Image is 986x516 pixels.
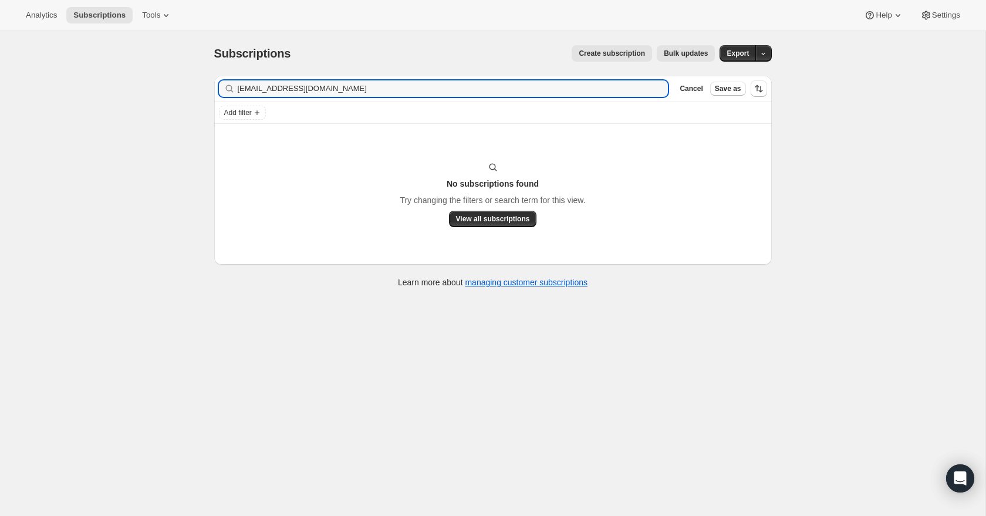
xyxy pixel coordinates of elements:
span: Settings [932,11,960,20]
span: Bulk updates [664,49,708,58]
span: Create subscription [579,49,645,58]
span: View all subscriptions [456,214,530,224]
button: Sort the results [751,80,767,97]
button: Analytics [19,7,64,23]
a: managing customer subscriptions [465,278,587,287]
button: Add filter [219,106,266,120]
p: Learn more about [398,276,587,288]
button: Help [857,7,910,23]
button: Settings [913,7,967,23]
button: Bulk updates [657,45,715,62]
span: Tools [142,11,160,20]
span: Subscriptions [73,11,126,20]
span: Analytics [26,11,57,20]
span: Add filter [224,108,252,117]
span: Help [876,11,892,20]
button: View all subscriptions [449,211,537,227]
input: Filter subscribers [238,80,668,97]
h3: No subscriptions found [447,178,539,190]
span: Cancel [680,84,703,93]
span: Subscriptions [214,47,291,60]
button: Tools [135,7,179,23]
button: Cancel [675,82,707,96]
button: Create subscription [572,45,652,62]
div: Open Intercom Messenger [946,464,974,493]
button: Save as [710,82,746,96]
button: Subscriptions [66,7,133,23]
span: Save as [715,84,741,93]
button: Export [720,45,756,62]
p: Try changing the filters or search term for this view. [400,194,585,206]
span: Export [727,49,749,58]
